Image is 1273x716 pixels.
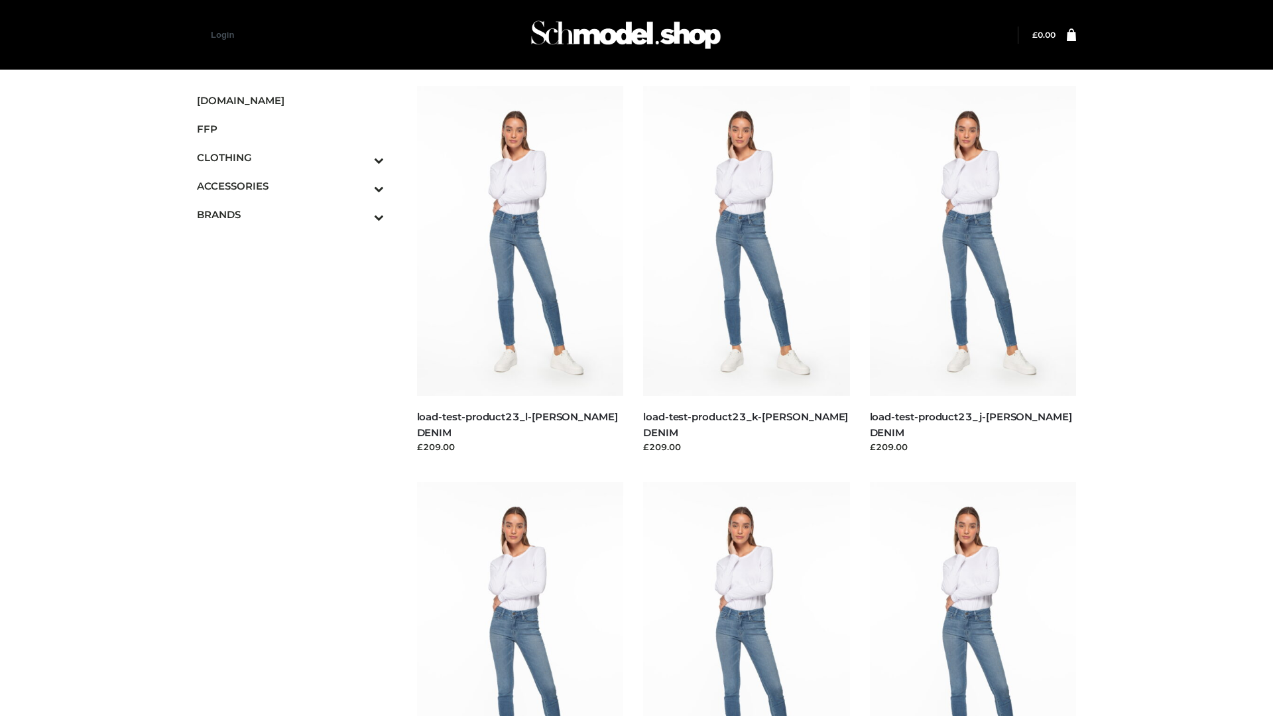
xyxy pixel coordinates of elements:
span: BRANDS [197,207,384,222]
span: ACCESSORIES [197,178,384,194]
a: FFP [197,115,384,143]
div: £209.00 [870,440,1077,453]
span: CLOTHING [197,150,384,165]
a: CLOTHINGToggle Submenu [197,143,384,172]
button: Toggle Submenu [337,143,384,172]
span: [DOMAIN_NAME] [197,93,384,108]
span: £ [1032,30,1038,40]
div: £209.00 [643,440,850,453]
bdi: 0.00 [1032,30,1056,40]
a: load-test-product23_k-[PERSON_NAME] DENIM [643,410,848,438]
img: Schmodel Admin 964 [526,9,725,61]
a: load-test-product23_l-[PERSON_NAME] DENIM [417,410,618,438]
a: load-test-product23_j-[PERSON_NAME] DENIM [870,410,1072,438]
a: BRANDSToggle Submenu [197,200,384,229]
span: FFP [197,121,384,137]
a: Login [211,30,234,40]
button: Toggle Submenu [337,172,384,200]
a: ACCESSORIESToggle Submenu [197,172,384,200]
a: [DOMAIN_NAME] [197,86,384,115]
button: Toggle Submenu [337,200,384,229]
div: £209.00 [417,440,624,453]
a: £0.00 [1032,30,1056,40]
